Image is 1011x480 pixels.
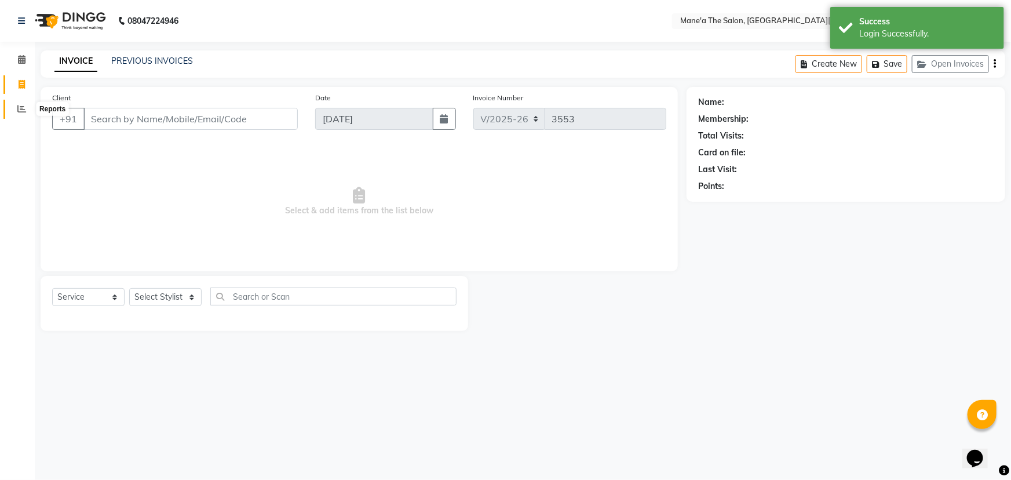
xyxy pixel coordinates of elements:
[698,96,724,108] div: Name:
[37,102,68,116] div: Reports
[859,28,995,40] div: Login Successfully.
[867,55,907,73] button: Save
[698,147,746,159] div: Card on file:
[52,108,85,130] button: +91
[111,56,193,66] a: PREVIOUS INVOICES
[962,434,999,468] iframe: chat widget
[52,144,666,260] span: Select & add items from the list below
[698,163,737,176] div: Last Visit:
[127,5,178,37] b: 08047224946
[83,108,298,130] input: Search by Name/Mobile/Email/Code
[52,93,71,103] label: Client
[210,288,457,306] input: Search or Scan
[54,51,97,72] a: INVOICE
[30,5,109,37] img: logo
[315,93,331,103] label: Date
[698,113,749,125] div: Membership:
[912,55,989,73] button: Open Invoices
[473,93,524,103] label: Invoice Number
[795,55,862,73] button: Create New
[859,16,995,28] div: Success
[698,130,744,142] div: Total Visits:
[698,180,724,192] div: Points:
